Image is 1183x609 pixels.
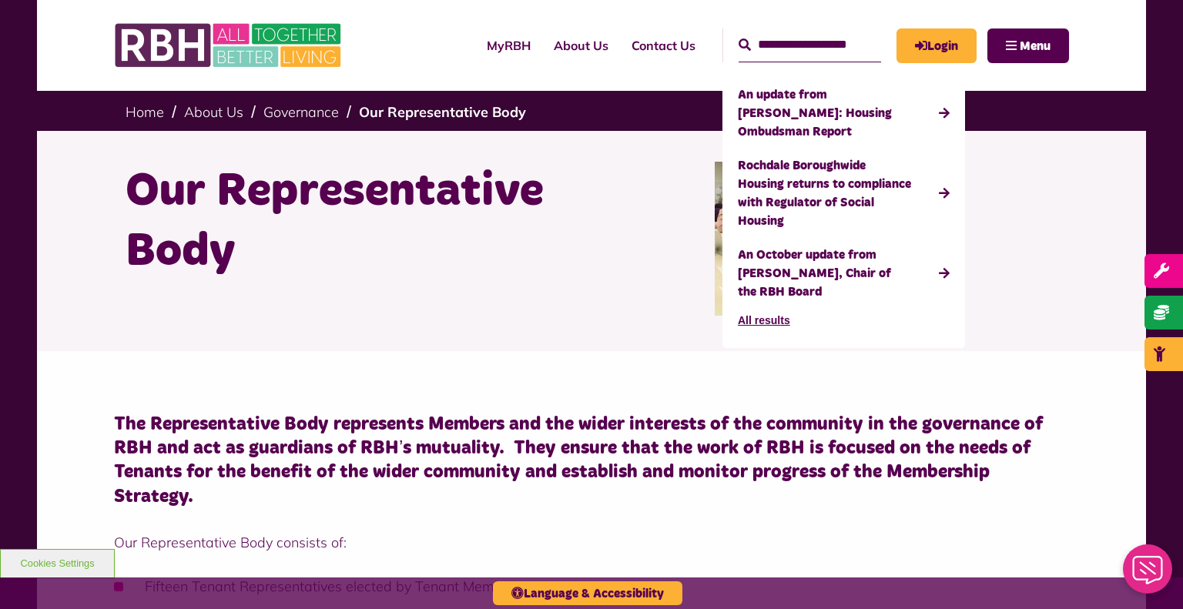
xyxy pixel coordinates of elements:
[126,103,164,121] a: Home
[114,576,1069,597] li: Fifteen Tenant Representatives elected by Tenant Members
[738,309,790,333] button: All results
[739,28,881,62] input: Search
[738,238,950,309] a: An October update from [PERSON_NAME], Chair of the RBH Board
[493,581,682,605] button: Language & Accessibility
[738,78,950,149] a: An update from [PERSON_NAME]: Housing Ombudsman Report
[542,25,620,66] a: About Us
[620,25,707,66] a: Contact Us
[475,25,542,66] a: MyRBH
[184,103,243,121] a: About Us
[359,103,526,121] a: Our Representative Body
[1020,40,1051,52] span: Menu
[114,413,1069,509] h4: The Representative Body represents Members and the wider interests of the community in the govern...
[114,532,1069,553] p: Our Representative Body consists of:
[114,15,345,75] img: RBH
[715,162,946,316] img: Rep Body
[263,103,339,121] a: Governance
[896,28,977,63] a: MyRBH
[738,149,950,238] a: Rochdale Boroughwide Housing returns to compliance with Regulator of Social Housing
[987,28,1069,63] button: Navigation
[126,162,580,282] h1: Our Representative Body
[1114,540,1183,609] iframe: Netcall Web Assistant for live chat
